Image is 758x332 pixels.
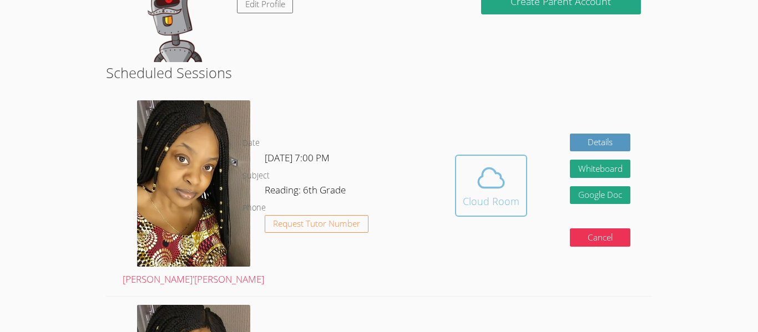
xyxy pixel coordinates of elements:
button: Whiteboard [570,160,631,178]
h2: Scheduled Sessions [106,62,652,83]
dt: Phone [242,201,266,215]
button: Request Tutor Number [265,215,368,233]
dd: Reading: 6th Grade [265,182,348,201]
div: Cloud Room [463,193,519,209]
span: [DATE] 7:00 PM [265,151,330,164]
dt: Date [242,136,260,150]
button: Cancel [570,228,631,247]
img: avatar.png [137,100,250,267]
button: Cloud Room [455,155,527,217]
a: Google Doc [570,186,631,205]
dt: Subject [242,169,270,183]
a: Details [570,134,631,152]
a: [PERSON_NAME]'[PERSON_NAME] [123,100,264,288]
span: Request Tutor Number [273,219,360,228]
